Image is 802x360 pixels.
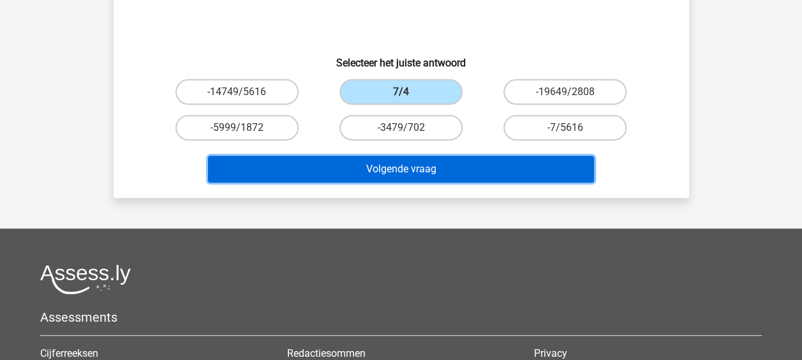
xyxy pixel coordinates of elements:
[175,79,299,105] label: -14749/5616
[40,347,98,359] a: Cijferreeksen
[40,310,762,325] h5: Assessments
[40,264,131,294] img: Assessly logo
[503,115,627,140] label: -7/5616
[175,115,299,140] label: -5999/1872
[503,79,627,105] label: -19649/2808
[339,115,463,140] label: -3479/702
[134,47,669,69] h6: Selecteer het juiste antwoord
[208,156,594,183] button: Volgende vraag
[339,79,463,105] label: 7/4
[287,347,366,359] a: Redactiesommen
[534,347,567,359] a: Privacy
